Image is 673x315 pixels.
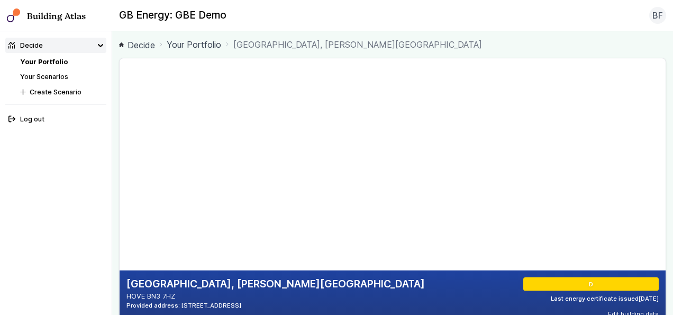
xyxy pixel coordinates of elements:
a: Decide [119,39,155,51]
div: Last energy certificate issued [551,294,659,303]
a: Your Portfolio [20,58,68,66]
button: Create Scenario [17,84,106,100]
a: Your Portfolio [167,38,221,51]
time: [DATE] [639,295,659,302]
address: HOVE BN3 7HZ [126,291,425,301]
div: Provided address: [STREET_ADDRESS] [126,301,425,310]
h2: GB Energy: GBE Demo [119,8,226,22]
button: Log out [5,111,107,127]
summary: Decide [5,38,107,53]
span: D [589,280,593,288]
img: main-0bbd2752.svg [7,8,21,22]
button: BF [649,7,666,24]
div: Decide [8,40,43,50]
h2: [GEOGRAPHIC_DATA], [PERSON_NAME][GEOGRAPHIC_DATA] [126,277,425,291]
span: BF [652,9,663,22]
span: [GEOGRAPHIC_DATA], [PERSON_NAME][GEOGRAPHIC_DATA] [233,38,482,51]
a: Your Scenarios [20,73,68,81]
